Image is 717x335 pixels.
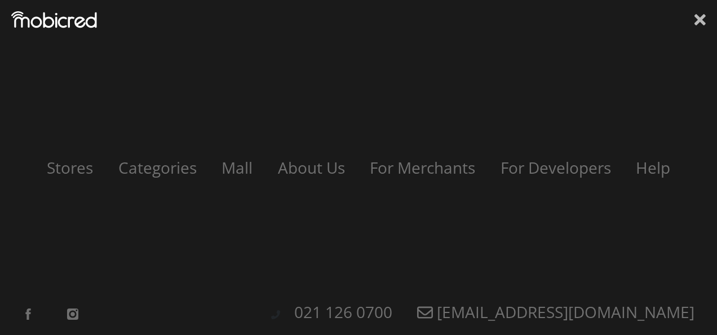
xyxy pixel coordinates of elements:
a: For Merchants [358,157,486,178]
a: Stores [36,157,104,178]
a: Help [625,157,681,178]
a: 021 126 0700 [283,301,404,323]
a: About Us [267,157,356,178]
a: [EMAIL_ADDRESS][DOMAIN_NAME] [406,301,706,323]
img: Mobicred [11,11,97,28]
a: Categories [107,157,208,178]
a: Mall [210,157,264,178]
a: For Developers [489,157,622,178]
